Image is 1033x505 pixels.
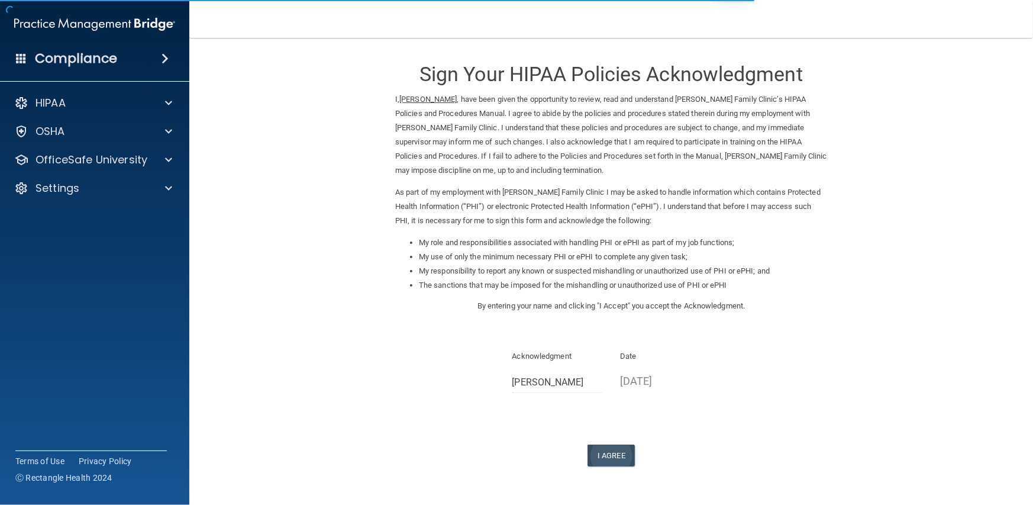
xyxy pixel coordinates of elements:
img: PMB logo [14,12,175,36]
p: By entering your name and clicking "I Accept" you accept the Acknowledgment. [395,299,827,313]
p: OfficeSafe University [35,153,147,167]
a: HIPAA [14,96,172,110]
p: As part of my employment with [PERSON_NAME] Family Clinic I may be asked to handle information wh... [395,185,827,228]
h4: Compliance [35,50,117,67]
p: [DATE] [620,371,711,391]
button: I Agree [587,445,635,467]
a: Privacy Policy [79,455,132,467]
p: Acknowledgment [512,349,603,364]
a: Settings [14,181,172,195]
li: My role and responsibilities associated with handling PHI or ePHI as part of my job functions; [419,236,827,250]
li: My responsibility to report any known or suspected mishandling or unauthorized use of PHI or ePHI... [419,264,827,278]
li: The sanctions that may be imposed for the mishandling or unauthorized use of PHI or ePHI [419,278,827,292]
a: OfficeSafe University [14,153,172,167]
li: My use of only the minimum necessary PHI or ePHI to complete any given task; [419,250,827,264]
input: Full Name [512,371,603,393]
ins: [PERSON_NAME] [399,95,457,104]
p: OSHA [35,124,65,139]
a: OSHA [14,124,172,139]
p: HIPAA [35,96,66,110]
p: I, , have been given the opportunity to review, read and understand [PERSON_NAME] Family Clinic’s... [395,92,827,178]
p: Settings [35,181,79,195]
span: Ⓒ Rectangle Health 2024 [15,472,112,484]
p: Date [620,349,711,364]
a: Terms of Use [15,455,64,467]
h3: Sign Your HIPAA Policies Acknowledgment [395,63,827,85]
